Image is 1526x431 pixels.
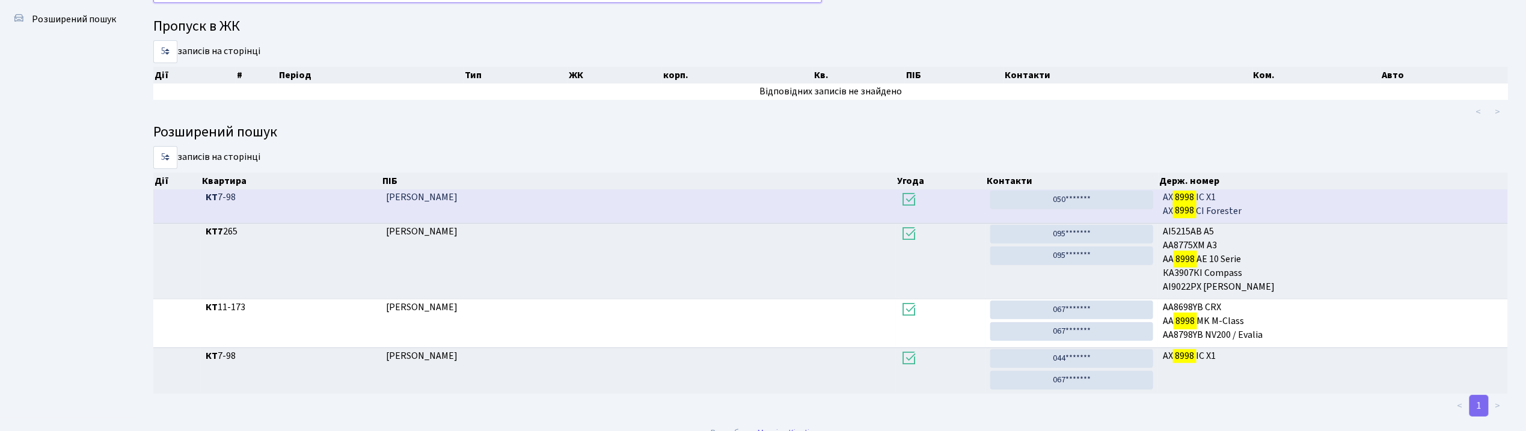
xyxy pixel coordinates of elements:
th: Тип [464,67,568,84]
label: записів на сторінці [153,40,260,63]
h4: Пропуск в ЖК [153,18,1508,35]
h4: Розширений пошук [153,124,1508,141]
span: [PERSON_NAME] [386,301,458,314]
span: [PERSON_NAME] [386,349,458,362]
mark: 8998 [1173,202,1196,219]
select: записів на сторінці [153,146,177,169]
a: 1 [1469,395,1489,417]
th: Угода [896,173,986,189]
th: Авто [1380,67,1508,84]
th: ПІБ [905,67,1004,84]
span: [PERSON_NAME] [386,191,458,204]
th: ЖК [568,67,662,84]
td: Відповідних записів не знайдено [153,84,1508,100]
label: записів на сторінці [153,146,260,169]
span: АХ IC X1 [1163,349,1503,363]
span: 7-98 [206,349,376,363]
th: Контакти [986,173,1159,189]
th: Період [278,67,464,84]
th: Ком. [1252,67,1381,84]
span: [PERSON_NAME] [386,225,458,238]
b: КТ [206,301,218,314]
th: Дії [153,67,236,84]
span: 7-98 [206,191,376,204]
th: Квартира [201,173,381,189]
a: Розширений пошук [6,7,126,31]
span: 11-173 [206,301,376,314]
b: КТ [206,349,218,362]
mark: 8998 [1173,347,1196,364]
span: 265 [206,225,376,239]
span: АІ5215АВ A5 АА8775ХМ A3 AA AE 10 Serie КА3907КІ Compass AI9022PX [PERSON_NAME] [1163,225,1503,293]
th: Контакти [1004,67,1252,84]
th: # [236,67,278,84]
span: АХ IC X1 АХ СI Forester [1163,191,1503,218]
th: Кв. [813,67,905,84]
select: записів на сторінці [153,40,177,63]
th: ПІБ [381,173,896,189]
b: КТ [206,191,218,204]
th: корп. [662,67,813,84]
mark: 8998 [1173,189,1196,206]
mark: 8998 [1174,251,1197,267]
span: AA8698YB CRX AA МK M-Class АА8798YB NV200 / Evalia [1163,301,1503,342]
mark: 8998 [1174,313,1197,329]
b: КТ7 [206,225,223,238]
th: Держ. номер [1159,173,1509,189]
th: Дії [153,173,201,189]
span: Розширений пошук [32,13,116,26]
